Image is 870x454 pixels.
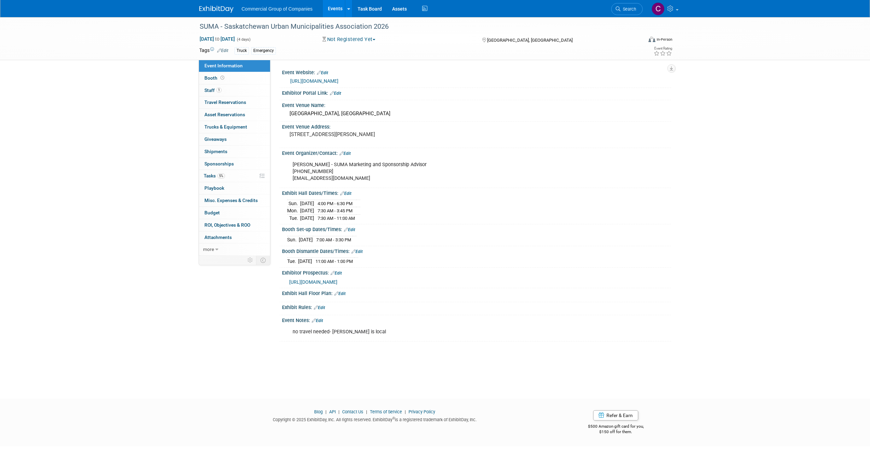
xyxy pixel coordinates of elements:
[287,108,666,119] div: [GEOGRAPHIC_DATA], [GEOGRAPHIC_DATA]
[282,148,671,157] div: Event Organizer/Contact:
[648,37,655,42] img: Format-Inperson.png
[403,409,407,414] span: |
[204,112,245,117] span: Asset Reservations
[235,47,249,54] div: Truck
[197,21,632,33] div: SUMA - Saskatchewan Urban Municipalities Association 2026
[199,170,270,182] a: Tasks5%
[199,243,270,255] a: more
[300,214,314,222] td: [DATE]
[654,47,672,50] div: Event Rating
[331,271,342,276] a: Edit
[282,67,671,76] div: Event Website:
[199,182,270,194] a: Playbook
[199,133,270,145] a: Giveaways
[199,207,270,219] a: Budget
[287,207,300,215] td: Mon.
[318,208,352,213] span: 7:30 AM - 3:45 PM
[300,200,314,207] td: [DATE]
[316,259,353,264] span: 11:00 AM - 1:00 PM
[409,409,435,414] a: Privacy Policy
[288,325,596,339] div: no travel needed- [PERSON_NAME] is local
[199,96,270,108] a: Travel Reservations
[199,84,270,96] a: Staff1
[204,99,246,105] span: Travel Reservations
[334,291,346,296] a: Edit
[317,70,328,75] a: Edit
[342,409,363,414] a: Contact Us
[370,409,402,414] a: Terms of Service
[199,60,270,72] a: Event Information
[298,258,312,265] td: [DATE]
[282,315,671,324] div: Event Notes:
[251,47,276,54] div: Emergency
[620,6,636,12] span: Search
[652,2,665,15] img: Cole Mattern
[287,236,299,243] td: Sun.
[242,6,313,12] span: Commercial Group of Companies
[282,246,671,255] div: Booth Dismantle Dates/Times:
[339,151,351,156] a: Edit
[199,415,551,423] div: Copyright © 2025 ExhibitDay, Inc. All rights reserved. ExhibitDay is a registered trademark of Ex...
[329,409,336,414] a: API
[203,246,214,252] span: more
[199,121,270,133] a: Trucks & Equipment
[337,409,341,414] span: |
[204,222,250,228] span: ROI, Objectives & ROO
[199,6,233,13] img: ExhibitDay
[593,410,638,420] a: Refer & Earn
[199,195,270,206] a: Misc. Expenses & Credits
[217,48,228,53] a: Edit
[487,38,573,43] span: [GEOGRAPHIC_DATA], [GEOGRAPHIC_DATA]
[351,249,363,254] a: Edit
[289,279,337,285] a: [URL][DOMAIN_NAME]
[314,409,323,414] a: Blog
[364,409,369,414] span: |
[199,219,270,231] a: ROI, Objectives & ROO
[282,288,671,297] div: Exhibit Hall Floor Plan:
[290,78,338,84] a: [URL][DOMAIN_NAME]
[561,419,671,435] div: $500 Amazon gift card for you,
[344,227,355,232] a: Edit
[314,305,325,310] a: Edit
[204,185,224,191] span: Playbook
[204,88,222,93] span: Staff
[312,318,323,323] a: Edit
[214,36,220,42] span: to
[287,200,300,207] td: Sun.
[330,91,341,96] a: Edit
[288,158,596,185] div: [PERSON_NAME] - SUMA Marketing and Sponsorship Advisor [PHONE_NUMBER] [EMAIL_ADDRESS][DOMAIN_NAME]
[611,3,643,15] a: Search
[656,37,672,42] div: In-Person
[199,47,228,55] td: Tags
[204,124,247,130] span: Trucks & Equipment
[216,88,222,93] span: 1
[204,136,227,142] span: Giveaways
[282,188,671,197] div: Exhibit Hall Dates/Times:
[199,72,270,84] a: Booth
[199,231,270,243] a: Attachments
[282,268,671,277] div: Exhibitor Prospectus:
[282,122,671,130] div: Event Venue Address:
[287,214,300,222] td: Tue.
[236,37,251,42] span: (4 days)
[316,237,351,242] span: 7:00 AM - 3:30 PM
[282,100,671,109] div: Event Venue Name:
[340,191,351,196] a: Edit
[282,88,671,97] div: Exhibitor Portal Link:
[602,36,673,46] div: Event Format
[392,416,395,420] sup: ®
[318,201,352,206] span: 4:00 PM - 6:30 PM
[204,161,234,166] span: Sponsorships
[204,198,258,203] span: Misc. Expenses & Credits
[204,149,227,154] span: Shipments
[318,216,355,221] span: 7:30 AM - 11:00 AM
[320,36,378,43] button: Not Registered Yet
[299,236,313,243] td: [DATE]
[199,146,270,158] a: Shipments
[256,256,270,265] td: Toggle Event Tabs
[244,256,256,265] td: Personalize Event Tab Strip
[561,429,671,435] div: $150 off for them.
[204,63,243,68] span: Event Information
[204,210,220,215] span: Budget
